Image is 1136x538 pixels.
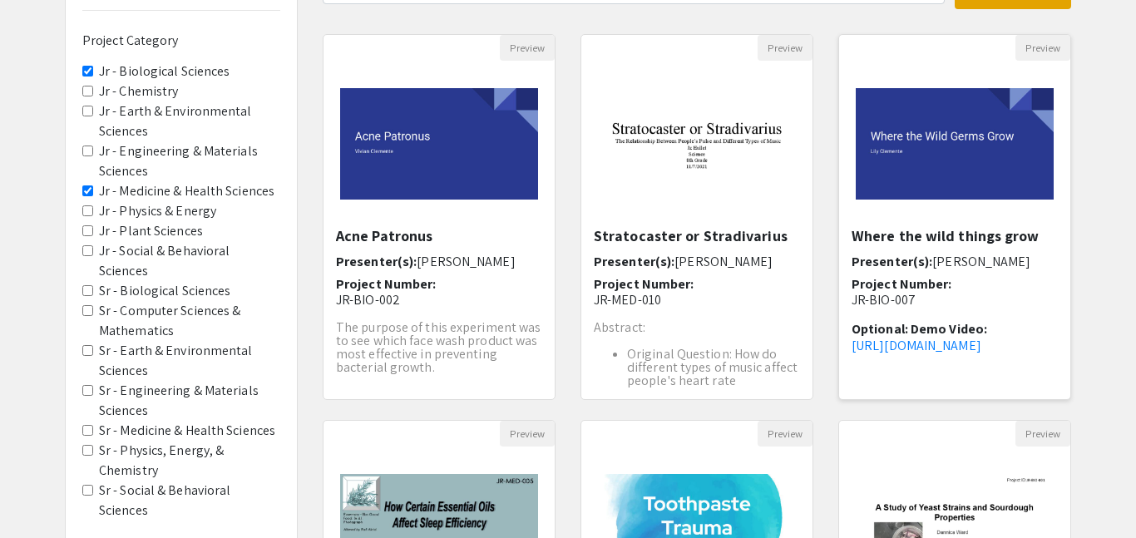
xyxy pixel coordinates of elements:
img: <p>Acne Patronus</p> [324,72,555,216]
h6: Presenter(s): [852,254,1058,269]
div: Open Presentation <p>Where the wild things grow</p> [838,34,1071,400]
span: [PERSON_NAME] [674,253,773,270]
button: Preview [1015,35,1070,61]
button: Preview [1015,421,1070,447]
button: Preview [758,421,812,447]
span: [PERSON_NAME] [417,253,515,270]
label: Jr - Plant Sciences [99,221,203,241]
label: Jr - Chemistry [99,81,178,101]
li: Original Question: How do different types of music affect people's heart rate [627,348,800,387]
label: Jr - Engineering & Materials Sciences [99,141,280,181]
label: Jr - Physics & Energy [99,201,216,221]
label: Sr - Physics, Energy, & Chemistry [99,441,280,481]
a: [URL][DOMAIN_NAME] [852,337,981,354]
p: Abstract: [594,321,800,334]
h5: Stratocaster or Stradivarius [594,227,800,245]
p: JR-BIO-002 [336,292,542,308]
p: The purpose of this experiment was to see which face wash product was most effective in preventin... [336,321,542,374]
h5: Where the wild things grow [852,227,1058,245]
img: <p>Where the wild things grow</p> [839,72,1070,216]
span: Project Number: [336,275,437,293]
button: Preview [500,421,555,447]
span: Project Number: [852,275,952,293]
button: Preview [500,35,555,61]
p: JR-BIO-007 [852,292,1058,308]
label: Jr - Social & Behavioral Sciences [99,241,280,281]
h6: Project Category [82,32,280,48]
label: Jr - Biological Sciences [99,62,230,81]
label: Sr - Earth & Environmental Sciences [99,341,280,381]
label: Sr - Medicine & Health Sciences [99,421,275,441]
p: JR-MED-010 [594,292,800,308]
li: Goal: I would like t... [627,387,800,401]
h6: Presenter(s): [336,254,542,269]
img: <p>Stratocaster or Stradivarius</p> [581,72,812,216]
span: Project Number: [594,275,694,293]
div: Open Presentation <p>Acne Patronus</p> [323,34,556,400]
span: Optional: Demo Video: [852,320,987,338]
label: Jr - Earth & Environmental Sciences [99,101,280,141]
div: Open Presentation <p>Stratocaster or Stradivarius</p> [580,34,813,400]
h6: Presenter(s): [594,254,800,269]
button: Preview [758,35,812,61]
label: Sr - Engineering & Materials Sciences [99,381,280,421]
span: [PERSON_NAME] [932,253,1030,270]
p: I wa... [336,387,542,401]
h5: Acne Patronus [336,227,542,245]
label: Jr - Medicine & Health Sciences [99,181,274,201]
label: Sr - Computer Sciences & Mathematics [99,301,280,341]
label: Sr - Social & Behavioral Sciences [99,481,280,521]
label: Sr - Biological Sciences [99,281,230,301]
